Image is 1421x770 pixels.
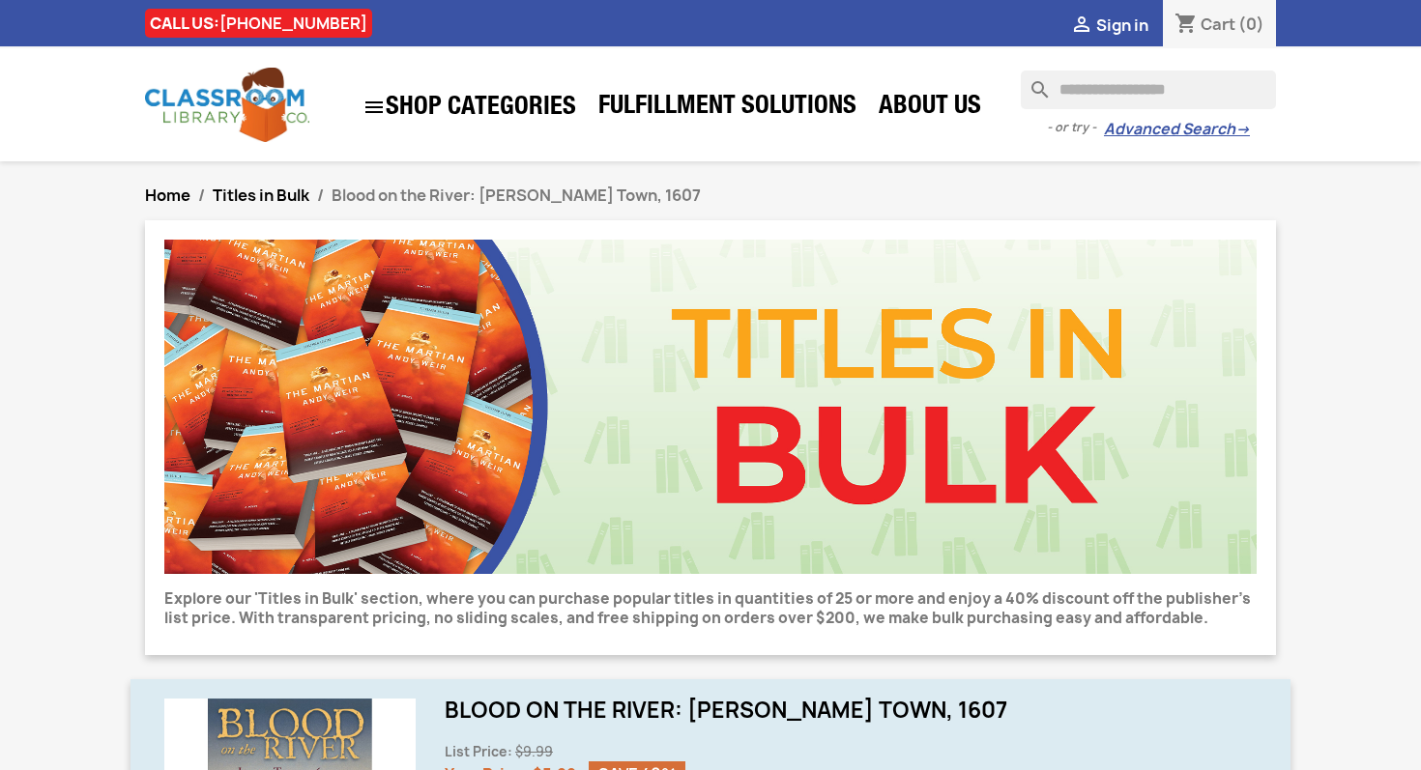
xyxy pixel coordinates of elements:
a: SHOP CATEGORIES [353,86,586,128]
span: $9.99 [515,743,553,760]
i:  [1070,14,1093,38]
a:  Sign in [1070,14,1148,36]
input: Search [1021,71,1276,109]
i: shopping_cart [1174,14,1198,37]
span: - or try - [1047,118,1104,137]
p: Explore our 'Titles in Bulk' section, where you can purchase popular titles in quantities of 25 o... [164,589,1257,628]
span: Blood on the River: [PERSON_NAME] Town, 1607 [332,185,701,206]
a: Home [145,185,190,206]
span: → [1235,120,1250,139]
h1: Blood on the River: [PERSON_NAME] Town, 1607 [445,699,1257,722]
a: Titles in Bulk [213,185,309,206]
a: [PHONE_NUMBER] [219,13,367,34]
span: Sign in [1096,14,1148,36]
a: Fulfillment Solutions [589,89,866,128]
span: (0) [1238,14,1264,35]
img: CLC_Bulk.jpg [164,240,1257,574]
i: search [1021,71,1044,94]
img: Classroom Library Company [145,68,309,142]
a: Advanced Search→ [1104,120,1250,139]
span: List Price: [445,743,512,760]
a: About Us [869,89,991,128]
span: Cart [1201,14,1235,35]
div: CALL US: [145,9,372,38]
i:  [362,96,386,119]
